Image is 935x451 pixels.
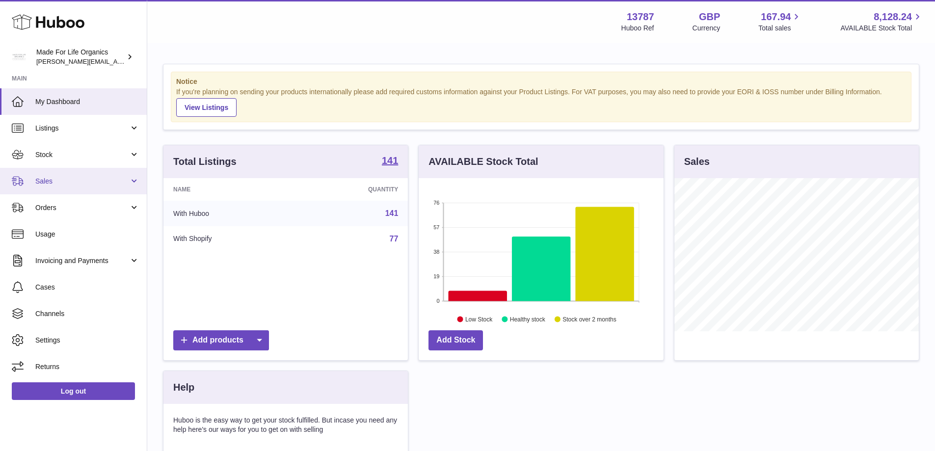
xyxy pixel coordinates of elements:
[563,316,616,322] text: Stock over 2 months
[390,235,399,243] a: 77
[510,316,546,322] text: Healthy stock
[36,48,125,66] div: Made For Life Organics
[874,10,912,24] span: 8,128.24
[36,57,249,65] span: [PERSON_NAME][EMAIL_ADDRESS][PERSON_NAME][DOMAIN_NAME]
[35,177,129,186] span: Sales
[758,24,802,33] span: Total sales
[176,98,237,117] a: View Listings
[35,97,139,106] span: My Dashboard
[35,124,129,133] span: Listings
[684,155,710,168] h3: Sales
[163,178,295,201] th: Name
[621,24,654,33] div: Huboo Ref
[163,226,295,252] td: With Shopify
[173,155,237,168] h3: Total Listings
[382,156,398,165] strong: 141
[35,256,129,265] span: Invoicing and Payments
[761,10,791,24] span: 167.94
[693,24,721,33] div: Currency
[840,24,923,33] span: AVAILABLE Stock Total
[434,200,440,206] text: 76
[382,156,398,167] a: 141
[35,203,129,212] span: Orders
[35,336,139,345] span: Settings
[627,10,654,24] strong: 13787
[428,330,483,350] a: Add Stock
[35,309,139,318] span: Channels
[295,178,408,201] th: Quantity
[12,50,27,64] img: geoff.winwood@madeforlifeorganics.com
[434,273,440,279] text: 19
[163,201,295,226] td: With Huboo
[385,209,399,217] a: 141
[437,298,440,304] text: 0
[173,381,194,394] h3: Help
[173,330,269,350] a: Add products
[434,249,440,255] text: 38
[840,10,923,33] a: 8,128.24 AVAILABLE Stock Total
[35,362,139,371] span: Returns
[699,10,720,24] strong: GBP
[35,150,129,159] span: Stock
[176,87,906,117] div: If you're planning on sending your products internationally please add required customs informati...
[428,155,538,168] h3: AVAILABLE Stock Total
[758,10,802,33] a: 167.94 Total sales
[434,224,440,230] text: 57
[176,77,906,86] strong: Notice
[35,283,139,292] span: Cases
[173,416,398,434] p: Huboo is the easy way to get your stock fulfilled. But incase you need any help here's our ways f...
[35,230,139,239] span: Usage
[12,382,135,400] a: Log out
[465,316,493,322] text: Low Stock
